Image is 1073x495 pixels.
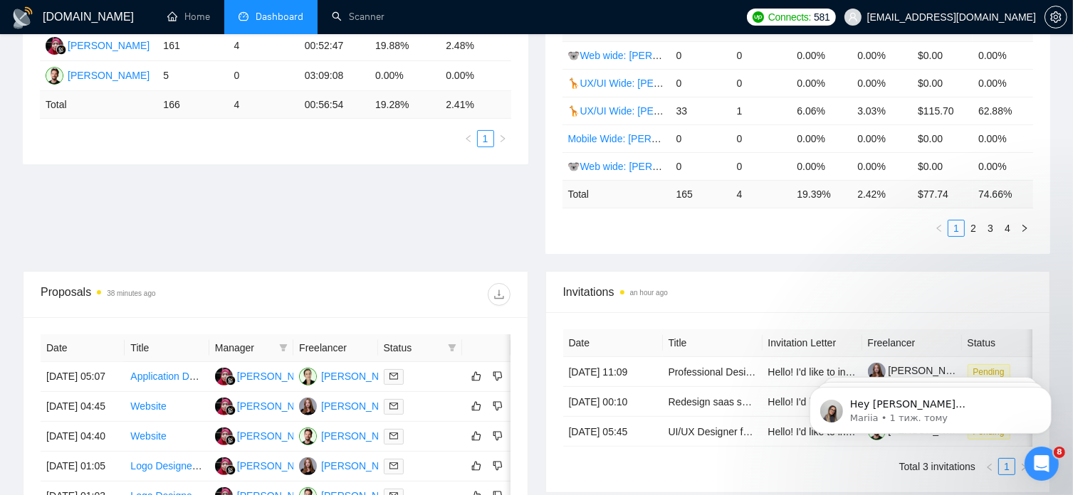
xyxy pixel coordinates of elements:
td: 0 [671,124,731,152]
li: 1 [477,130,494,147]
button: dislike [489,368,506,385]
a: Website [130,430,166,442]
span: filter [276,337,291,358]
button: like [468,398,485,415]
div: [PERSON_NAME] [237,428,319,444]
img: gigradar-bm.png [56,45,66,55]
a: 3 [983,220,998,236]
span: dislike [493,430,503,442]
td: 0 [731,69,792,97]
a: Application Documents and Creating Corporate Design [130,371,373,382]
td: 00:56:54 [299,91,370,119]
li: Previous Page [981,458,998,475]
a: RV[PERSON_NAME] [299,430,403,441]
li: Next Page [494,130,511,147]
td: 0.00% [791,152,852,180]
a: D[PERSON_NAME] [215,400,319,411]
div: Proposals [41,283,276,306]
span: dashboard [239,11,248,21]
td: [DATE] 05:45 [563,417,663,447]
li: Next Page [1016,220,1033,237]
td: 2.41 % [440,91,511,119]
iframe: Intercom notifications повідомлення [788,357,1073,457]
td: 0.00% [852,69,912,97]
button: left [460,130,477,147]
img: TB [299,398,317,415]
td: 0 [731,124,792,152]
button: download [488,283,511,306]
span: mail [389,402,398,410]
img: gigradar-bm.png [226,435,236,445]
img: RV [46,67,63,85]
span: left [935,224,943,233]
td: $115.70 [912,97,973,124]
span: left [985,463,994,472]
img: logo [11,6,34,29]
td: 0.00% [791,69,852,97]
button: like [468,368,485,385]
td: $ 77.74 [912,180,973,208]
span: left [464,134,473,143]
td: 03:09:08 [299,61,370,91]
span: Hey [PERSON_NAME][EMAIL_ADDRESS][DOMAIN_NAME], Looks like your Upwork agency [PERSON_NAME] Design... [62,41,245,265]
td: $0.00 [912,41,973,69]
td: 166 [157,91,228,119]
td: 0.00% [370,61,440,91]
th: Freelancer [862,329,962,357]
td: Total [562,180,671,208]
a: searchScanner [332,11,384,23]
a: 1 [478,131,493,147]
img: D [215,457,233,475]
a: D[PERSON_NAME] [46,39,150,50]
img: VK [299,368,317,385]
span: dislike [493,460,503,472]
span: mail [389,372,398,380]
a: 2 [965,220,981,236]
td: 6.06% [791,97,852,124]
a: 🦒UX/UI Wide: [PERSON_NAME] 03/07 portfolio [568,78,786,89]
td: 0 [671,152,731,180]
a: Redesign saas system [669,396,769,408]
td: 00:52:47 [299,31,370,61]
div: [PERSON_NAME] [321,458,403,474]
img: D [46,37,63,55]
td: 0 [671,69,731,97]
a: 4 [1000,220,1015,236]
a: setting [1045,11,1067,23]
div: [PERSON_NAME] [237,398,319,414]
li: Total 3 invitations [899,458,975,475]
th: Date [563,329,663,357]
th: Title [663,329,763,357]
td: [DATE] 04:45 [41,392,125,422]
iframe: Intercom live chat [1025,447,1059,481]
td: Application Documents and Creating Corporate Design [125,362,209,392]
button: right [1016,220,1033,237]
td: 5 [157,61,228,91]
td: 0.00% [852,41,912,69]
button: dislike [489,398,506,415]
td: Total [40,91,157,119]
td: 4 [731,180,792,208]
th: Date [41,334,125,362]
img: TB [299,457,317,475]
li: Previous Page [931,220,948,237]
button: like [468,427,485,445]
span: dislike [493,371,503,382]
td: [DATE] 00:10 [563,387,663,417]
td: 4 [229,31,299,61]
a: TB[PERSON_NAME] [299,459,403,471]
td: 0.00% [852,124,912,152]
button: setting [1045,6,1067,28]
span: filter [445,337,459,358]
button: left [981,458,998,475]
td: 0 [229,61,299,91]
span: download [488,289,510,300]
th: Invitation Letter [763,329,862,357]
span: setting [1045,11,1067,23]
img: gigradar-bm.png [226,405,236,415]
td: 0.00% [973,69,1033,97]
a: UI/UX Designer for Spa Booking App Redesign [669,426,876,437]
td: 0.00% [973,152,1033,180]
a: 🦒UX/UI Wide: [PERSON_NAME] 03/07 quest [568,105,775,117]
a: homeHome [167,11,210,23]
